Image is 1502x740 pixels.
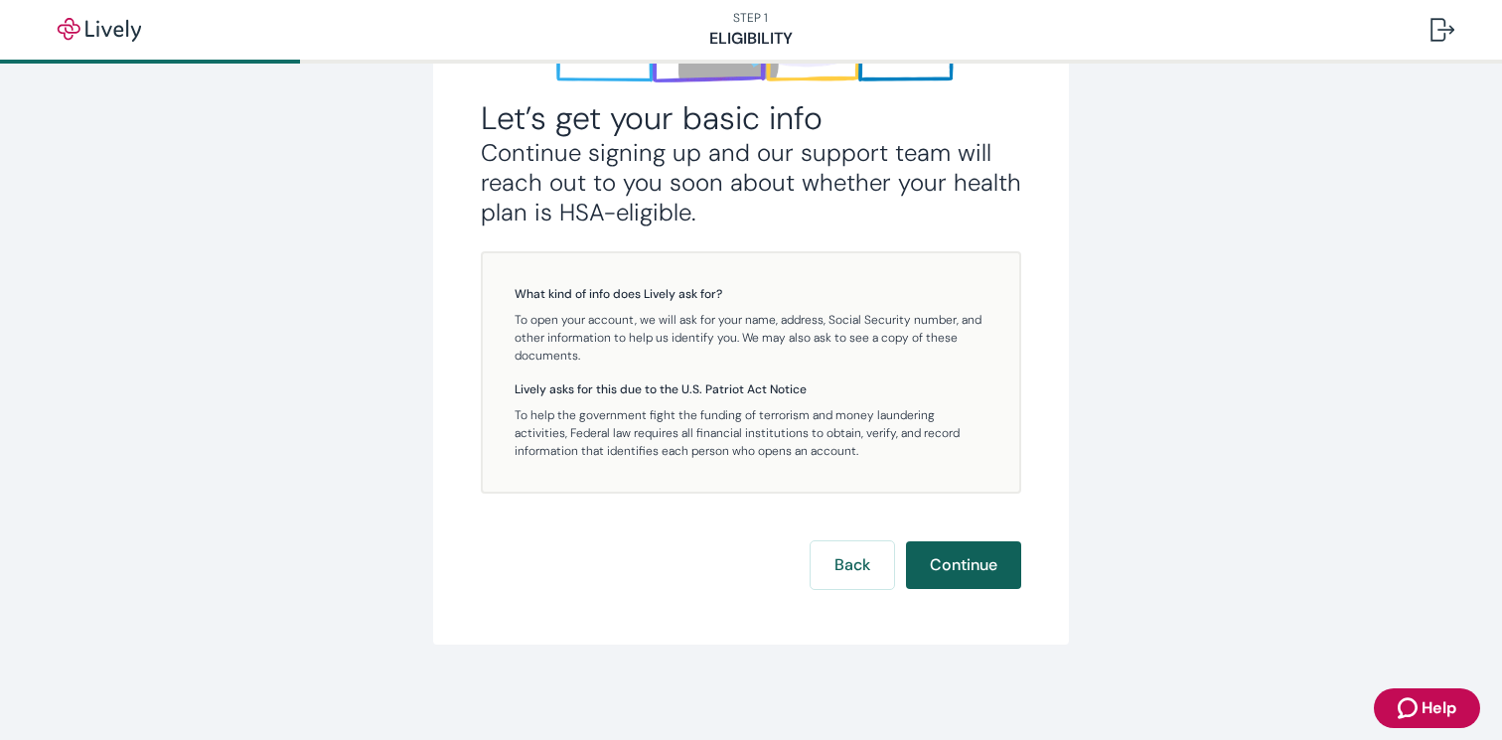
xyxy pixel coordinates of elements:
[1398,696,1422,720] svg: Zendesk support icon
[515,406,987,460] p: To help the government fight the funding of terrorism and money laundering activities, Federal la...
[515,311,987,365] p: To open your account, we will ask for your name, address, Social Security number, and other infor...
[1374,688,1480,728] button: Zendesk support iconHelp
[515,380,987,398] h5: Lively asks for this due to the U.S. Patriot Act Notice
[906,541,1021,589] button: Continue
[44,18,155,42] img: Lively
[481,138,1021,227] h3: Continue signing up and our support team will reach out to you soon about whether your health pla...
[481,98,1021,138] h2: Let’s get your basic info
[1422,696,1456,720] span: Help
[811,541,894,589] button: Back
[1415,6,1470,54] button: Log out
[515,285,987,303] h5: What kind of info does Lively ask for?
